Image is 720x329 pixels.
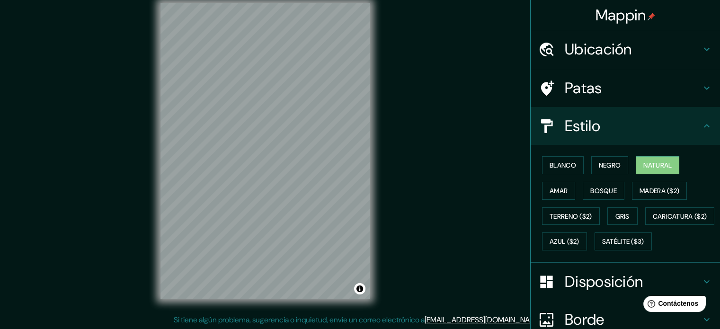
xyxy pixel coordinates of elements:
button: Gris [607,207,638,225]
button: Bosque [583,182,624,200]
button: Satélite ($3) [595,232,652,250]
font: Estilo [565,116,600,136]
button: Azul ($2) [542,232,587,250]
div: Estilo [531,107,720,145]
font: Caricatura ($2) [653,212,707,221]
canvas: Mapa [160,3,370,299]
button: Terreno ($2) [542,207,600,225]
button: Amar [542,182,575,200]
div: Ubicación [531,30,720,68]
font: Natural [643,161,672,169]
font: Satélite ($3) [602,238,644,246]
button: Blanco [542,156,584,174]
font: Azul ($2) [550,238,579,246]
button: Natural [636,156,679,174]
button: Activar o desactivar atribución [354,283,365,294]
div: Patas [531,69,720,107]
img: pin-icon.png [648,13,655,20]
a: [EMAIL_ADDRESS][DOMAIN_NAME] [425,315,542,325]
font: Disposición [565,272,643,292]
font: Terreno ($2) [550,212,592,221]
font: Mappin [596,5,646,25]
button: Madera ($2) [632,182,687,200]
font: Ubicación [565,39,632,59]
font: Negro [599,161,621,169]
iframe: Lanzador de widgets de ayuda [636,292,710,319]
font: Blanco [550,161,576,169]
font: Bosque [590,187,617,195]
font: Si tiene algún problema, sugerencia o inquietud, envíe un correo electrónico a [174,315,425,325]
button: Negro [591,156,629,174]
button: Caricatura ($2) [645,207,715,225]
div: Disposición [531,263,720,301]
font: Gris [615,212,630,221]
font: Patas [565,78,602,98]
font: Amar [550,187,568,195]
font: Madera ($2) [640,187,679,195]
